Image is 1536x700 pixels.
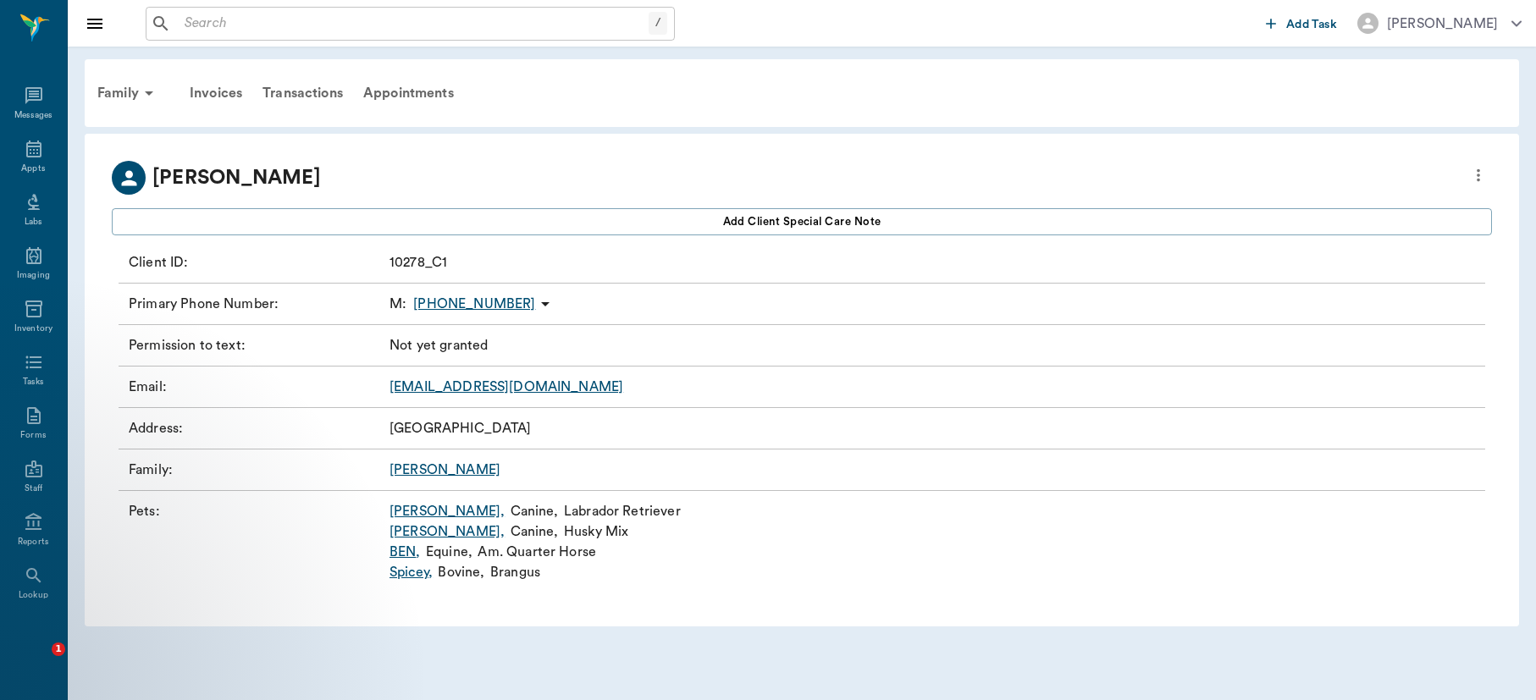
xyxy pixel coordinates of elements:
iframe: Intercom notifications message [13,536,351,654]
a: Invoices [180,73,252,113]
div: / [649,12,667,35]
a: [PERSON_NAME], [390,501,505,521]
p: Address : [129,418,383,438]
div: Forms [20,429,46,442]
p: [PHONE_NUMBER] [413,294,535,314]
div: Messages [14,109,53,122]
a: BEN, [390,542,421,562]
p: [GEOGRAPHIC_DATA] [390,418,532,438]
a: Transactions [252,73,353,113]
p: Primary Phone Number : [129,294,383,314]
p: Family : [129,460,383,480]
div: Tasks [23,376,44,389]
p: Husky Mix [564,521,628,542]
span: Add client Special Care Note [723,212,881,231]
p: [PERSON_NAME] [152,163,321,193]
span: M : [390,294,406,314]
p: Email : [129,377,383,397]
button: Add Task [1259,8,1344,39]
div: Family [87,73,169,113]
input: Search [178,12,649,36]
a: [PERSON_NAME], [390,521,505,542]
a: Spicey, [390,562,433,582]
div: Appts [21,163,45,175]
p: Not yet granted [390,335,488,356]
p: Client ID : [129,252,383,273]
p: Brangus [490,562,540,582]
a: [EMAIL_ADDRESS][DOMAIN_NAME] [390,380,623,394]
span: 1 [52,642,65,656]
button: Close drawer [78,7,112,41]
p: Permission to text : [129,335,383,356]
div: Imaging [17,269,50,282]
p: Equine , [426,542,472,562]
p: Labrador Retriever [564,501,681,521]
a: [PERSON_NAME] [390,463,500,477]
div: [PERSON_NAME] [1387,14,1498,34]
div: Labs [25,216,42,229]
p: Canine , [511,521,559,542]
button: [PERSON_NAME] [1344,8,1535,39]
div: Inventory [14,322,52,335]
button: more [1465,161,1492,190]
p: Pets : [129,501,383,582]
p: Canine , [511,501,559,521]
button: Add client Special Care Note [112,208,1492,235]
div: Staff [25,482,42,495]
p: 10278_C1 [390,252,447,273]
a: Appointments [353,73,464,113]
p: Bovine , [438,562,484,582]
p: Am. Quarter Horse [478,542,596,562]
iframe: Intercom live chat [17,642,58,683]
